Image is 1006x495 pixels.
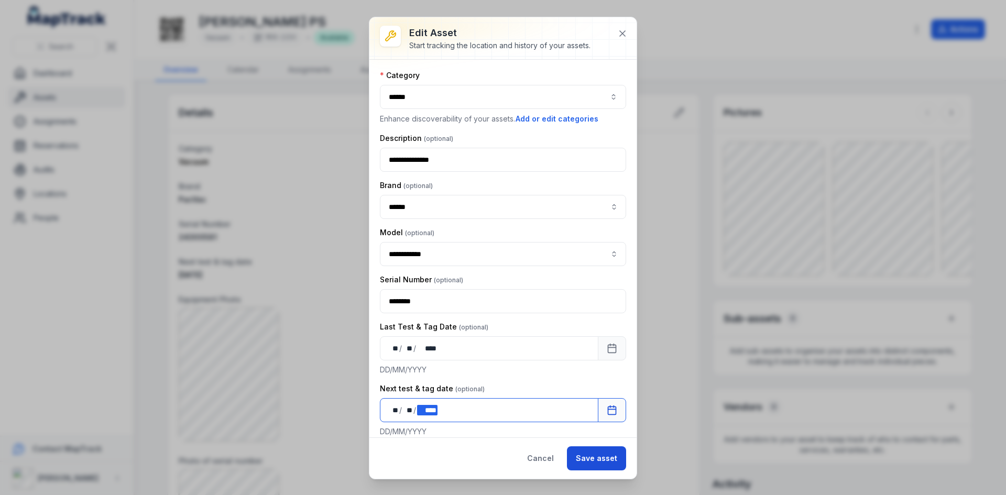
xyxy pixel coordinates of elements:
[389,405,399,415] div: day,
[380,426,626,437] p: DD/MM/YYYY
[409,40,591,51] div: Start tracking the location and history of your assets.
[598,336,626,360] button: Calendar
[413,343,417,354] div: /
[515,113,599,125] button: Add or edit categories
[380,70,420,81] label: Category
[380,274,463,285] label: Serial Number
[413,405,417,415] div: /
[399,343,403,354] div: /
[380,383,485,394] label: Next test & tag date
[389,343,399,354] div: day,
[380,242,626,266] input: asset-edit:cf[ae11ba15-1579-4ecc-996c-910ebae4e155]-label
[417,405,437,415] div: year,
[399,405,403,415] div: /
[417,343,437,354] div: year,
[598,398,626,422] button: Calendar
[380,195,626,219] input: asset-edit:cf[95398f92-8612-421e-aded-2a99c5a8da30]-label
[380,365,626,375] p: DD/MM/YYYY
[380,227,434,238] label: Model
[403,343,413,354] div: month,
[380,113,626,125] p: Enhance discoverability of your assets.
[409,26,591,40] h3: Edit asset
[403,405,413,415] div: month,
[380,133,453,144] label: Description
[380,180,433,191] label: Brand
[567,446,626,470] button: Save asset
[518,446,563,470] button: Cancel
[380,322,488,332] label: Last Test & Tag Date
